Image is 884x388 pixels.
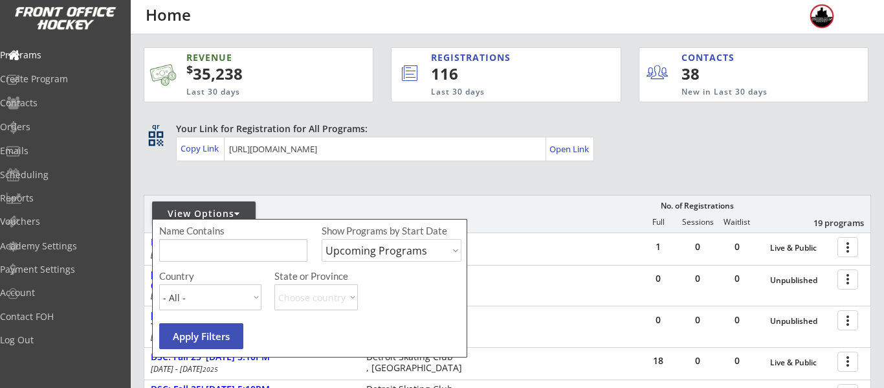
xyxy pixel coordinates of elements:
[549,144,590,155] div: Open Link
[639,218,678,227] div: Full
[181,143,221,154] div: Copy Link
[203,365,218,374] em: 2025
[837,269,858,290] button: more_vert
[151,365,349,373] div: [DATE] - [DATE]
[151,352,353,363] div: DSC: Fall 25' [DATE] 5:10PM
[151,310,353,332] div: [GEOGRAPHIC_DATA]: Fall 25' [DATE] 6:00PM-7:20PM Grades (1-5)
[718,274,757,283] div: 0
[770,244,831,253] div: Live & Public
[159,323,243,349] button: Apply Filters
[678,274,717,283] div: 0
[681,63,761,85] div: 38
[151,237,353,248] div: Fall 2025 Walk-On Opportunities
[431,87,567,98] div: Last 30 days
[431,51,564,64] div: REGISTRATIONS
[678,242,717,251] div: 0
[322,226,459,236] div: Show Programs by Start Date
[678,218,717,227] div: Sessions
[681,51,740,64] div: CONTACTS
[186,62,193,77] sup: $
[639,356,678,365] div: 18
[770,317,831,326] div: Unpublished
[770,358,831,367] div: Live & Public
[186,51,315,64] div: REVENUE
[770,276,831,285] div: Unpublished
[146,129,166,148] button: qr_code
[718,242,757,251] div: 0
[366,352,468,374] div: Detroit Skating Club , [GEOGRAPHIC_DATA]
[151,269,353,291] div: [GEOGRAPHIC_DATA]: Fall 25' [DATE] 4:30-6:00PM Grades 6-12
[639,274,678,283] div: 0
[159,271,261,281] div: Country
[797,217,864,229] div: 19 programs
[657,201,737,211] div: No. of Registrations
[678,356,717,365] div: 0
[274,271,459,281] div: State or Province
[678,315,717,325] div: 0
[681,87,808,98] div: New in Last 30 days
[176,122,831,135] div: Your Link for Registration for All Programs:
[431,63,577,85] div: 116
[549,140,590,158] a: Open Link
[837,237,858,257] button: more_vert
[148,122,163,131] div: qr
[837,310,858,330] button: more_vert
[718,356,757,365] div: 0
[639,242,678,251] div: 1
[151,291,349,299] div: [DATE] - [DATE]
[186,63,332,85] div: 35,238
[837,352,858,372] button: more_vert
[718,315,757,325] div: 0
[151,333,349,341] div: [DATE] - [DATE]
[159,226,261,236] div: Name Contains
[639,315,678,325] div: 0
[152,207,256,220] div: View Options
[151,251,349,258] div: [DATE] - [DATE]
[186,87,315,98] div: Last 30 days
[717,218,756,227] div: Waitlist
